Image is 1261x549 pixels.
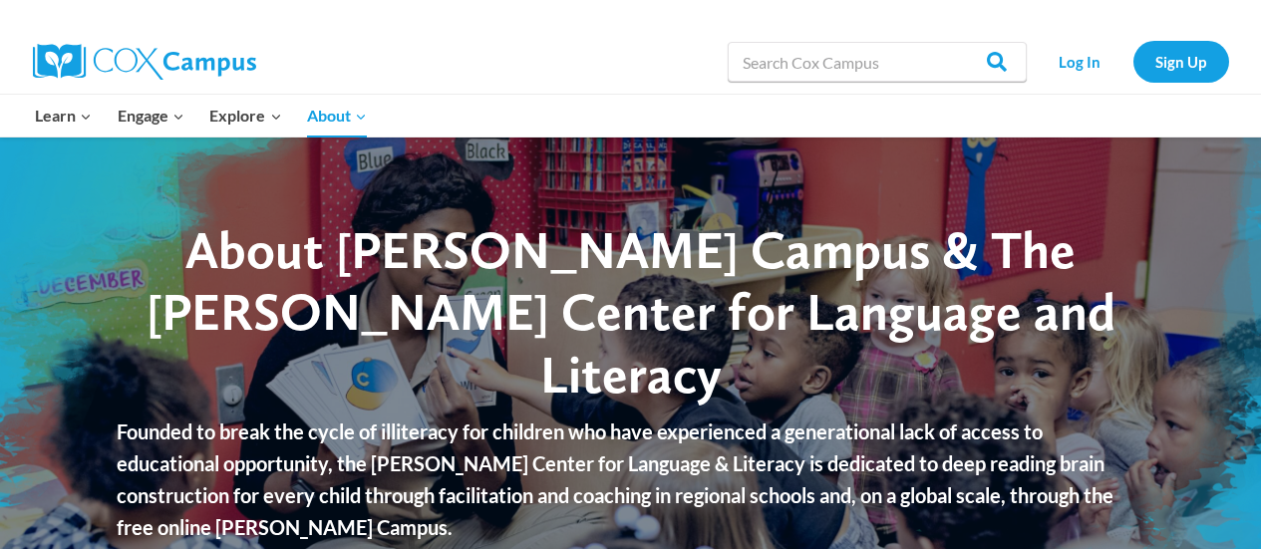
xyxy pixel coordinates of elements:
[33,44,256,80] img: Cox Campus
[1037,41,1123,82] a: Log In
[23,95,380,137] nav: Primary Navigation
[209,103,281,129] span: Explore
[1133,41,1229,82] a: Sign Up
[728,42,1027,82] input: Search Cox Campus
[117,415,1144,543] p: Founded to break the cycle of illiteracy for children who have experienced a generational lack of...
[1037,41,1229,82] nav: Secondary Navigation
[118,103,184,129] span: Engage
[307,103,367,129] span: About
[147,218,1115,406] span: About [PERSON_NAME] Campus & The [PERSON_NAME] Center for Language and Literacy
[35,103,92,129] span: Learn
